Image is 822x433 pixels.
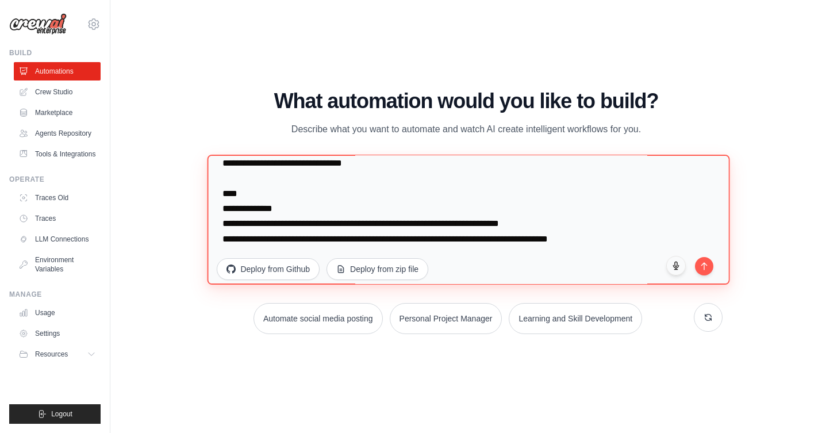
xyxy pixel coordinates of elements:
[9,13,67,35] img: Logo
[14,124,101,143] a: Agents Repository
[9,48,101,58] div: Build
[9,404,101,424] button: Logout
[14,230,101,248] a: LLM Connections
[9,290,101,299] div: Manage
[14,209,101,228] a: Traces
[765,378,822,433] iframe: Chat Widget
[14,145,101,163] a: Tools & Integrations
[390,303,502,334] button: Personal Project Manager
[14,251,101,278] a: Environment Variables
[35,350,68,359] span: Resources
[14,83,101,101] a: Crew Studio
[217,258,320,280] button: Deploy from Github
[327,258,428,280] button: Deploy from zip file
[9,175,101,184] div: Operate
[14,62,101,81] a: Automations
[765,378,822,433] div: Widget de chat
[253,303,383,334] button: Automate social media posting
[14,324,101,343] a: Settings
[51,409,72,419] span: Logout
[14,345,101,363] button: Resources
[509,303,642,334] button: Learning and Skill Development
[273,122,659,137] p: Describe what you want to automate and watch AI create intelligent workflows for you.
[14,104,101,122] a: Marketplace
[14,189,101,207] a: Traces Old
[14,304,101,322] a: Usage
[210,90,722,113] h1: What automation would you like to build?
